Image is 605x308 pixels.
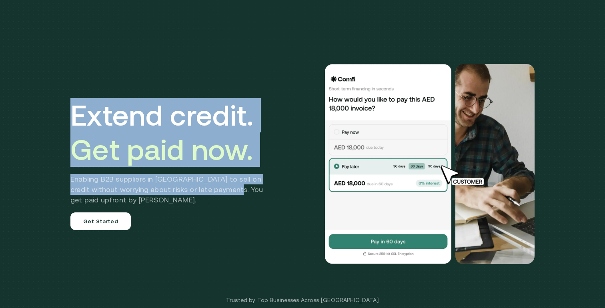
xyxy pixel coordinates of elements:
h1: Extend credit. [70,98,275,167]
img: cursor [435,164,493,186]
h2: Enabling B2B suppliers in [GEOGRAPHIC_DATA] to sell on credit without worrying about risks or lat... [70,174,275,205]
img: Would you like to pay this AED 18,000.00 invoice? [324,64,452,264]
img: Would you like to pay this AED 18,000.00 invoice? [455,64,535,264]
span: Get paid now. [70,133,253,166]
a: Get Started [70,212,131,230]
